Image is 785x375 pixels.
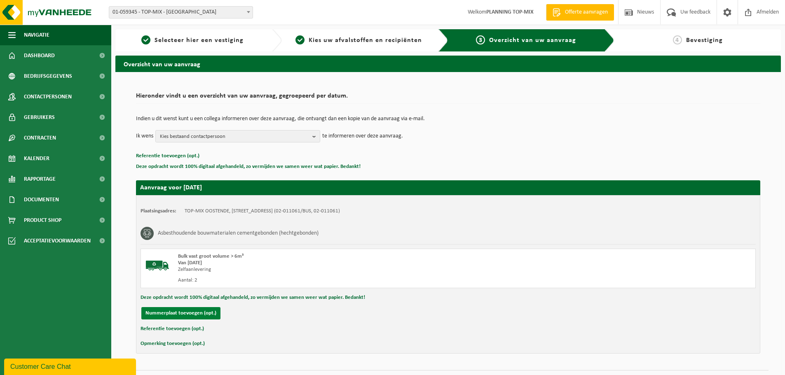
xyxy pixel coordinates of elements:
span: 01-059345 - TOP-MIX - Oostende [109,7,253,18]
p: Ik wens [136,130,153,142]
span: Navigatie [24,25,49,45]
span: Gebruikers [24,107,55,128]
div: Zelfaanlevering [178,266,481,273]
span: Product Shop [24,210,61,231]
span: Bedrijfsgegevens [24,66,72,86]
h3: Asbesthoudende bouwmaterialen cementgebonden (hechtgebonden) [158,227,319,240]
span: 3 [476,35,485,44]
span: Kalender [24,148,49,169]
button: Kies bestaand contactpersoon [155,130,320,142]
span: Documenten [24,189,59,210]
button: Deze opdracht wordt 100% digitaal afgehandeld, zo vermijden we samen weer wat papier. Bedankt! [141,292,365,303]
span: Acceptatievoorwaarden [24,231,91,251]
img: BL-SO-LV.png [145,253,170,278]
p: te informeren over deze aanvraag. [322,130,403,142]
button: Deze opdracht wordt 100% digitaal afgehandeld, zo vermijden we samen weer wat papier. Bedankt! [136,161,361,172]
strong: Aanvraag voor [DATE] [140,184,202,191]
button: Opmerking toevoegen (opt.) [141,338,205,349]
strong: PLANNING TOP-MIX [486,9,534,15]
a: 2Kies uw afvalstoffen en recipiënten [286,35,432,45]
span: Rapportage [24,169,56,189]
iframe: chat widget [4,357,138,375]
p: Indien u dit wenst kunt u een collega informeren over deze aanvraag, die ontvangt dan een kopie v... [136,116,760,122]
a: 1Selecteer hier een vestiging [120,35,265,45]
strong: Van [DATE] [178,260,202,266]
span: Overzicht van uw aanvraag [489,37,576,44]
span: 1 [141,35,150,44]
td: TOP-MIX OOSTENDE, [STREET_ADDRESS] (02-011061/BUS, 02-011061) [185,208,340,214]
span: Contactpersonen [24,86,72,107]
span: 01-059345 - TOP-MIX - Oostende [109,6,253,19]
button: Referentie toevoegen (opt.) [136,151,199,161]
span: Contracten [24,128,56,148]
span: Offerte aanvragen [563,8,610,16]
span: 2 [295,35,305,44]
button: Nummerplaat toevoegen (opt.) [141,307,220,319]
a: Offerte aanvragen [546,4,614,21]
button: Referentie toevoegen (opt.) [141,324,204,334]
span: Selecteer hier een vestiging [155,37,244,44]
span: Dashboard [24,45,55,66]
strong: Plaatsingsadres: [141,208,176,214]
h2: Hieronder vindt u een overzicht van uw aanvraag, gegroepeerd per datum. [136,93,760,104]
div: Aantal: 2 [178,277,481,284]
span: Kies uw afvalstoffen en recipiënten [309,37,422,44]
h2: Overzicht van uw aanvraag [115,56,781,72]
span: 4 [673,35,682,44]
span: Kies bestaand contactpersoon [160,130,309,143]
span: Bulk vast groot volume > 6m³ [178,254,244,259]
span: Bevestiging [686,37,723,44]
